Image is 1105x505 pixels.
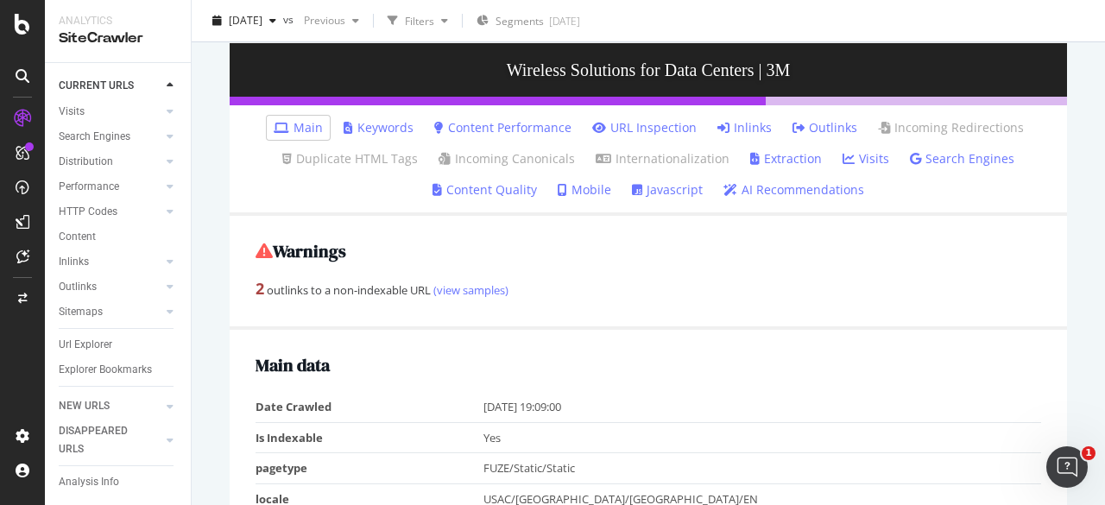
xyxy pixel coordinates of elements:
div: Sitemaps [59,303,103,321]
a: Sitemaps [59,303,161,321]
div: Content [59,228,96,246]
a: Search Engines [910,150,1014,167]
td: Date Crawled [256,392,483,422]
a: Javascript [632,181,703,199]
a: Inlinks [717,119,772,136]
button: Previous [297,7,366,35]
div: SiteCrawler [59,28,177,48]
div: Outlinks [59,278,97,296]
button: [DATE] [205,7,283,35]
td: [DATE] 19:09:00 [483,392,1041,422]
iframe: Intercom live chat [1046,446,1088,488]
td: pagetype [256,453,483,484]
div: Analytics [59,14,177,28]
a: Main [274,119,323,136]
div: Performance [59,178,119,196]
a: HTTP Codes [59,203,161,221]
a: URL Inspection [592,119,697,136]
h2: Main data [256,356,1041,375]
a: Duplicate HTML Tags [282,150,418,167]
a: DISAPPEARED URLS [59,422,161,458]
span: 2025 Sep. 28th [229,13,262,28]
div: CURRENT URLS [59,77,134,95]
div: Filters [405,13,434,28]
a: (view samples) [431,282,508,298]
button: Filters [381,7,455,35]
a: Content [59,228,179,246]
a: Content Performance [434,119,571,136]
a: Outlinks [792,119,857,136]
a: Visits [843,150,889,167]
td: Yes [483,422,1041,453]
button: Segments[DATE] [470,7,587,35]
div: [DATE] [549,14,580,28]
div: Inlinks [59,253,89,271]
div: HTTP Codes [59,203,117,221]
a: CURRENT URLS [59,77,161,95]
div: Analysis Info [59,473,119,491]
div: NEW URLS [59,397,110,415]
span: Segments [496,14,544,28]
a: AI Recommendations [723,181,864,199]
a: Incoming Canonicals [439,150,575,167]
a: NEW URLS [59,397,161,415]
a: Performance [59,178,161,196]
div: Visits [59,103,85,121]
a: Analysis Info [59,473,179,491]
td: Is Indexable [256,422,483,453]
h2: Warnings [256,242,1041,261]
a: Visits [59,103,161,121]
span: 1 [1082,446,1096,460]
a: Keywords [344,119,414,136]
a: Internationalization [596,150,729,167]
div: outlinks to a non-indexable URL [256,278,1041,300]
a: Mobile [558,181,611,199]
strong: 2 [256,278,264,299]
div: Distribution [59,153,113,171]
a: Incoming Redirections [878,119,1024,136]
h3: Wireless Solutions for Data Centers | 3M [230,43,1067,97]
a: Url Explorer [59,336,179,354]
td: FUZE/Static/Static [483,453,1041,484]
div: Url Explorer [59,336,112,354]
a: Distribution [59,153,161,171]
a: Content Quality [433,181,537,199]
a: Outlinks [59,278,161,296]
span: vs [283,11,297,26]
a: Search Engines [59,128,161,146]
a: Inlinks [59,253,161,271]
a: Explorer Bookmarks [59,361,179,379]
a: Extraction [750,150,822,167]
div: DISAPPEARED URLS [59,422,146,458]
div: Explorer Bookmarks [59,361,152,379]
span: Previous [297,13,345,28]
div: Search Engines [59,128,130,146]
